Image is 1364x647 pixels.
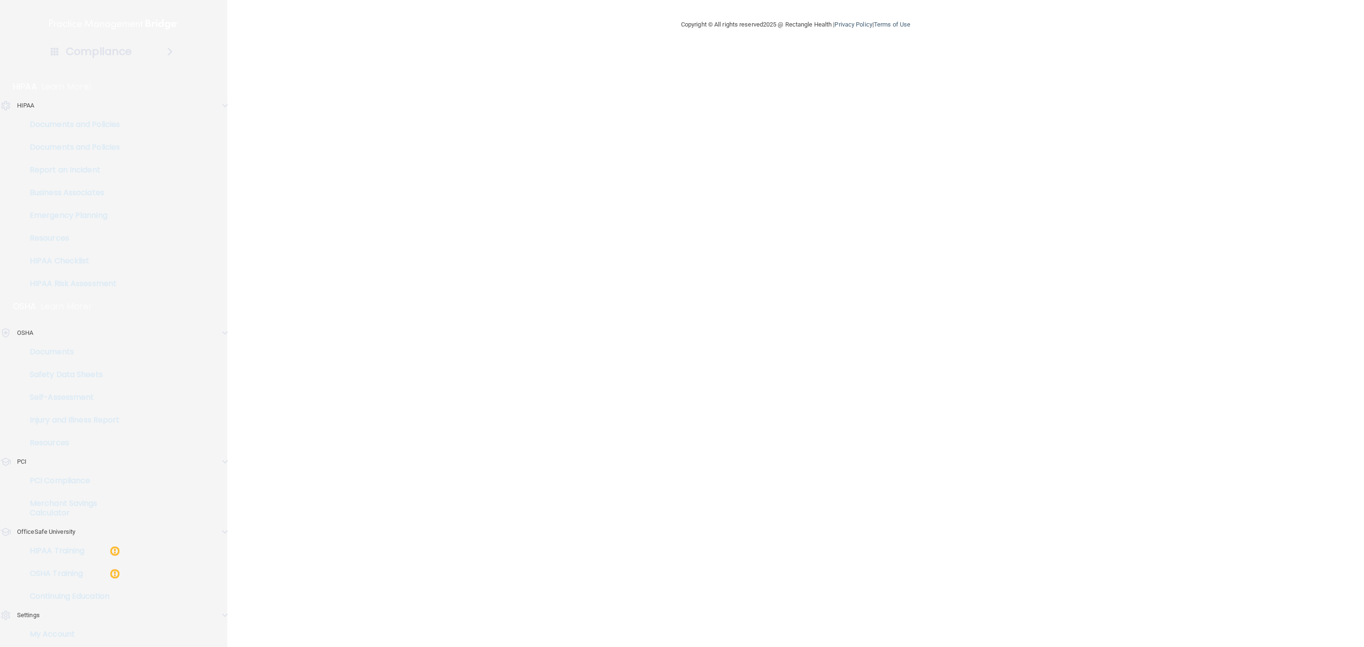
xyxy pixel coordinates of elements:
[6,438,135,448] p: Resources
[6,120,135,129] p: Documents and Policies
[6,234,135,243] p: Resources
[6,165,135,175] p: Report an Incident
[6,188,135,198] p: Business Associates
[41,301,91,312] p: Learn More!
[6,476,135,485] p: PCI Compliance
[6,143,135,152] p: Documents and Policies
[6,592,135,601] p: Continuing Education
[623,9,969,40] div: Copyright © All rights reserved 2025 @ Rectangle Health | |
[13,81,37,92] p: HIPAA
[6,279,135,288] p: HIPAA Risk Assessment
[6,546,84,556] p: HIPAA Training
[6,393,135,402] p: Self-Assessment
[6,211,135,220] p: Emergency Planning
[6,347,135,357] p: Documents
[874,21,910,28] a: Terms of Use
[6,256,135,266] p: HIPAA Checklist
[17,526,75,538] p: OfficeSafe University
[6,415,135,425] p: Injury and Illness Report
[17,456,27,467] p: PCI
[17,610,40,621] p: Settings
[6,629,135,639] p: My Account
[109,545,121,557] img: warning-circle.0cc9ac19.png
[6,569,83,578] p: OSHA Training
[66,45,132,58] h4: Compliance
[6,370,135,379] p: Safety Data Sheets
[13,301,36,312] p: OSHA
[42,81,92,92] p: Learn More!
[49,15,178,34] img: PMB logo
[109,568,121,580] img: warning-circle.0cc9ac19.png
[835,21,872,28] a: Privacy Policy
[6,499,135,518] p: Merchant Savings Calculator
[17,327,33,339] p: OSHA
[17,100,35,111] p: HIPAA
